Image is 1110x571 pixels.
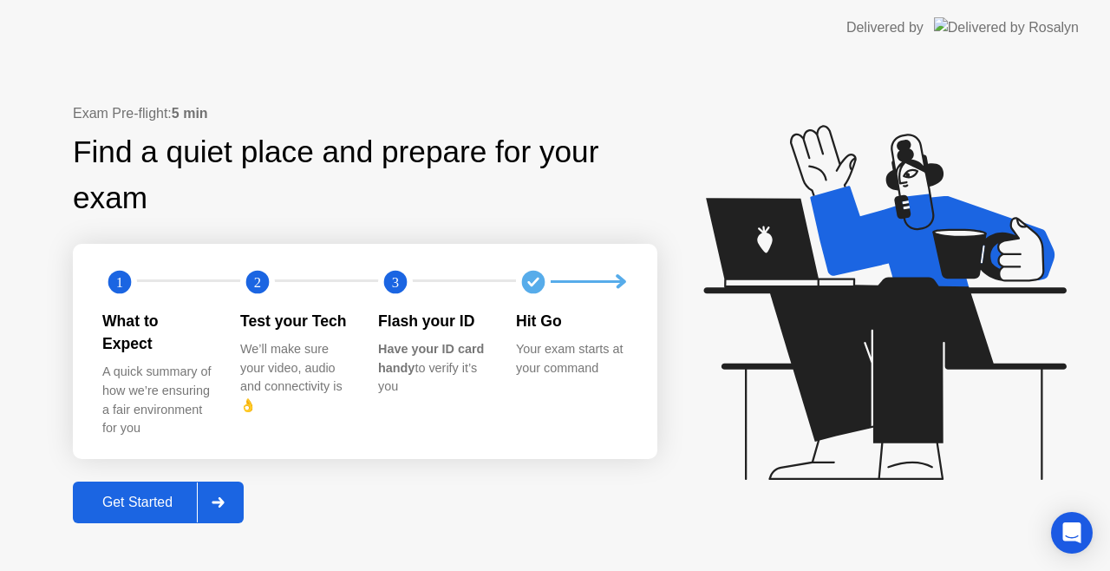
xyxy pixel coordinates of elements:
div: What to Expect [102,310,212,356]
div: Your exam starts at your command [516,340,626,377]
div: Find a quiet place and prepare for your exam [73,129,657,221]
div: A quick summary of how we’re ensuring a fair environment for you [102,363,212,437]
div: Test your Tech [240,310,350,332]
text: 3 [392,273,399,290]
text: 2 [254,273,261,290]
button: Get Started [73,482,244,523]
div: Delivered by [846,17,924,38]
b: 5 min [172,106,208,121]
div: to verify it’s you [378,340,488,397]
div: Exam Pre-flight: [73,103,657,124]
img: Delivered by Rosalyn [934,17,1079,37]
div: Open Intercom Messenger [1051,512,1093,554]
div: Flash your ID [378,310,488,332]
text: 1 [116,273,123,290]
div: We’ll make sure your video, audio and connectivity is 👌 [240,340,350,415]
div: Get Started [78,495,197,510]
div: Hit Go [516,310,626,332]
b: Have your ID card handy [378,342,484,375]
